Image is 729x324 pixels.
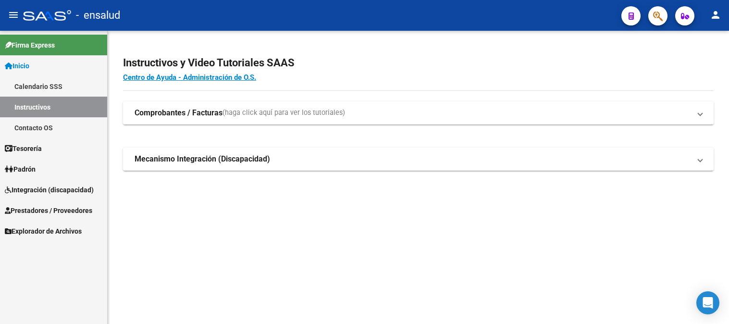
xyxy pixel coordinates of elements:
[5,40,55,50] span: Firma Express
[123,148,714,171] mat-expansion-panel-header: Mecanismo Integración (Discapacidad)
[76,5,120,26] span: - ensalud
[8,9,19,21] mat-icon: menu
[710,9,721,21] mat-icon: person
[5,226,82,237] span: Explorador de Archivos
[135,154,270,164] strong: Mecanismo Integración (Discapacidad)
[5,185,94,195] span: Integración (discapacidad)
[5,205,92,216] span: Prestadores / Proveedores
[5,143,42,154] span: Tesorería
[123,54,714,72] h2: Instructivos y Video Tutoriales SAAS
[5,61,29,71] span: Inicio
[222,108,345,118] span: (haga click aquí para ver los tutoriales)
[123,73,256,82] a: Centro de Ayuda - Administración de O.S.
[135,108,222,118] strong: Comprobantes / Facturas
[696,291,719,314] div: Open Intercom Messenger
[5,164,36,174] span: Padrón
[123,101,714,125] mat-expansion-panel-header: Comprobantes / Facturas(haga click aquí para ver los tutoriales)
